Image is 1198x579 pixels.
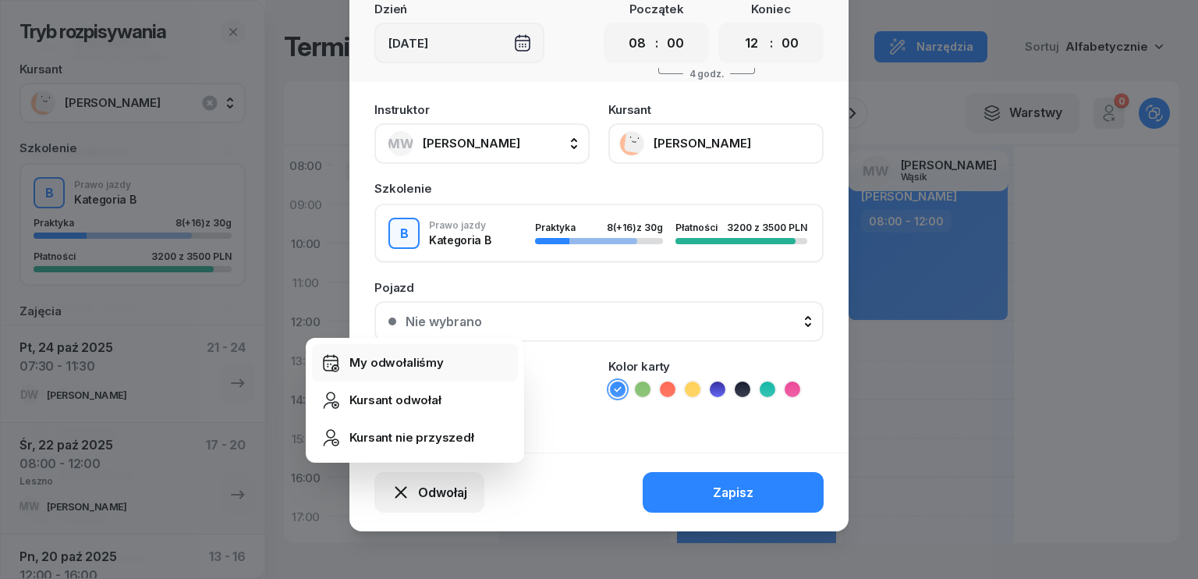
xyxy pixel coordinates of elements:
[374,472,484,513] button: Odwołaj
[770,34,773,52] div: :
[608,123,824,164] button: [PERSON_NAME]
[406,314,482,329] div: Nie wybrano
[349,431,474,445] div: Kursant nie przyszedł
[418,485,467,500] span: Odwołaj
[349,356,444,370] div: My odwołaliśmy
[349,393,441,407] div: Kursant odwołał
[643,472,824,513] button: Zapisz
[423,136,520,151] span: [PERSON_NAME]
[713,485,753,500] div: Zapisz
[388,137,414,151] span: MW
[374,123,590,164] button: MW[PERSON_NAME]
[374,301,824,342] button: Nie wybrano
[655,34,658,52] div: :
